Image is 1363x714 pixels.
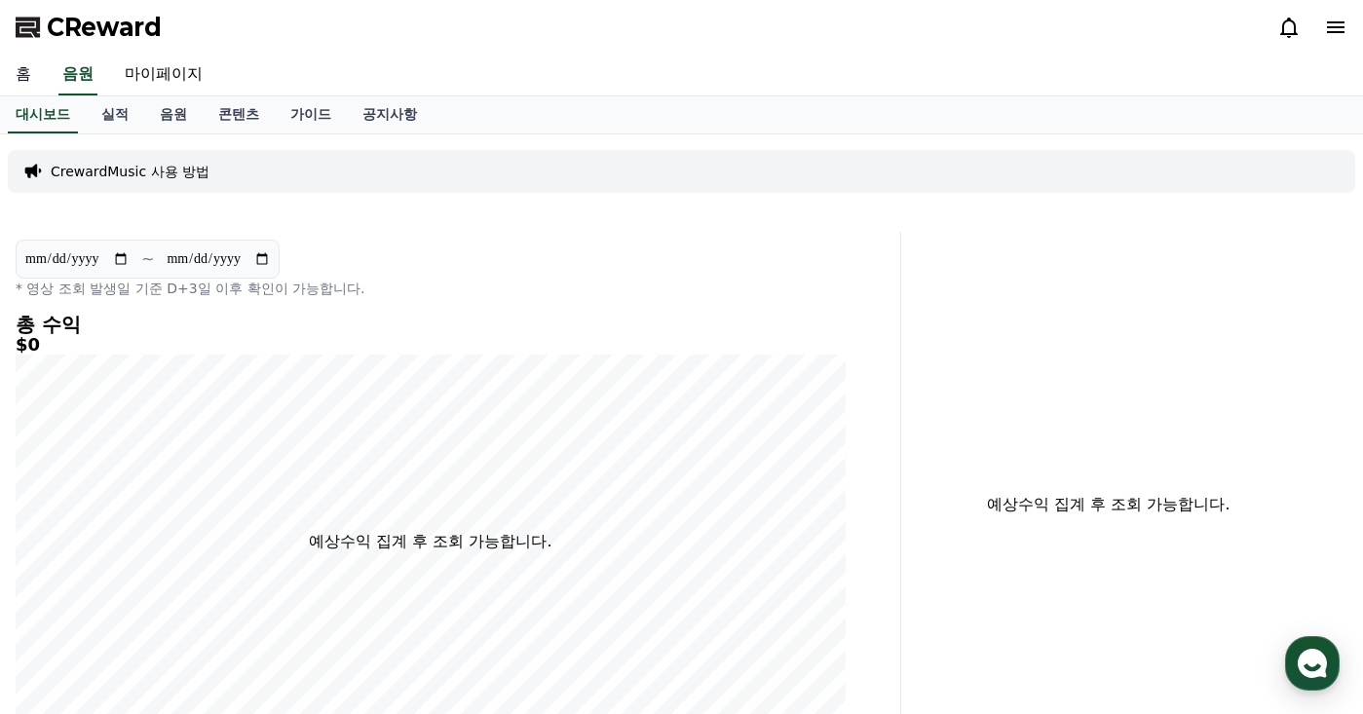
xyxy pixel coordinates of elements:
[51,162,209,181] a: CrewardMusic 사용 방법
[129,552,251,601] a: 대화
[16,314,846,335] h4: 총 수익
[16,279,846,298] p: * 영상 조회 발생일 기준 D+3일 이후 확인이 가능합니다.
[347,96,433,133] a: 공지사항
[251,552,374,601] a: 설정
[917,493,1301,516] p: 예상수익 집계 후 조회 가능합니다.
[178,582,202,598] span: 대화
[16,12,162,43] a: CReward
[16,335,846,355] h5: $0
[141,247,154,271] p: ~
[58,55,97,95] a: 음원
[109,55,218,95] a: 마이페이지
[86,96,144,133] a: 실적
[275,96,347,133] a: 가이드
[8,96,78,133] a: 대시보드
[301,582,324,597] span: 설정
[47,12,162,43] span: CReward
[309,530,551,553] p: 예상수익 집계 후 조회 가능합니다.
[144,96,203,133] a: 음원
[203,96,275,133] a: 콘텐츠
[6,552,129,601] a: 홈
[61,582,73,597] span: 홈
